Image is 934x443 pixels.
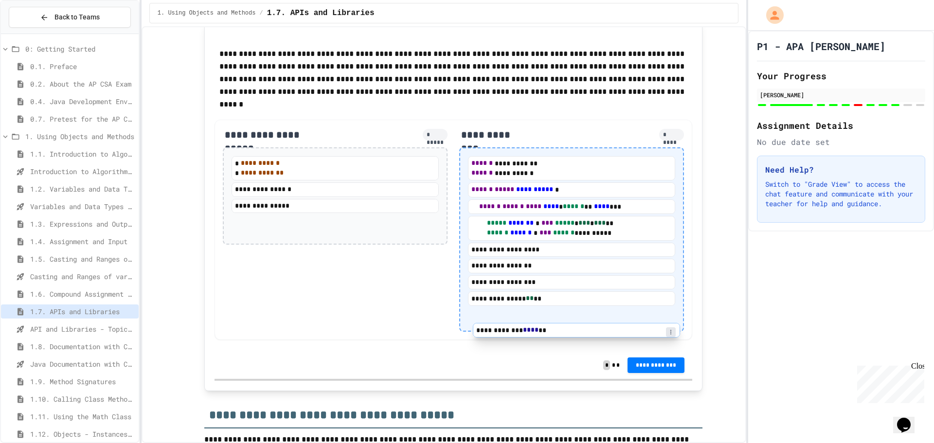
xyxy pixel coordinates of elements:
span: 0: Getting Started [25,44,135,54]
span: 0.4. Java Development Environments [30,96,135,106]
span: 1.5. Casting and Ranges of Values [30,254,135,264]
span: Casting and Ranges of variables - Quiz [30,271,135,282]
span: 1.7. APIs and Libraries [267,7,375,19]
iframe: chat widget [853,362,924,403]
span: 1.3. Expressions and Output [New] [30,219,135,229]
span: 1.10. Calling Class Methods [30,394,135,404]
span: 1.7. APIs and Libraries [30,306,135,317]
iframe: chat widget [893,404,924,433]
span: Back to Teams [54,12,100,22]
button: Back to Teams [9,7,131,28]
div: [PERSON_NAME] [760,90,922,99]
span: 1.2. Variables and Data Types [30,184,135,194]
h2: Assignment Details [757,119,925,132]
span: 0.7. Pretest for the AP CSA Exam [30,114,135,124]
span: API and Libraries - Topic 1.7 [30,324,135,334]
span: 0.1. Preface [30,61,135,71]
span: 1.11. Using the Math Class [30,411,135,422]
span: / [259,9,263,17]
div: No due date set [757,136,925,148]
h1: P1 - APA [PERSON_NAME] [757,39,885,53]
span: 1. Using Objects and Methods [25,131,135,142]
p: Switch to "Grade View" to access the chat feature and communicate with your teacher for help and ... [765,179,917,209]
span: 1. Using Objects and Methods [158,9,256,17]
span: Java Documentation with Comments - Topic 1.8 [30,359,135,369]
span: 1.6. Compound Assignment Operators [30,289,135,299]
span: Variables and Data Types - Quiz [30,201,135,212]
span: Introduction to Algorithms, Programming, and Compilers [30,166,135,177]
span: 1.9. Method Signatures [30,376,135,387]
span: 1.12. Objects - Instances of Classes [30,429,135,439]
h3: Need Help? [765,164,917,176]
div: My Account [756,4,786,26]
div: Chat with us now!Close [4,4,67,62]
span: 1.1. Introduction to Algorithms, Programming, and Compilers [30,149,135,159]
span: 1.8. Documentation with Comments and Preconditions [30,341,135,352]
span: 0.2. About the AP CSA Exam [30,79,135,89]
h2: Your Progress [757,69,925,83]
span: 1.4. Assignment and Input [30,236,135,247]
